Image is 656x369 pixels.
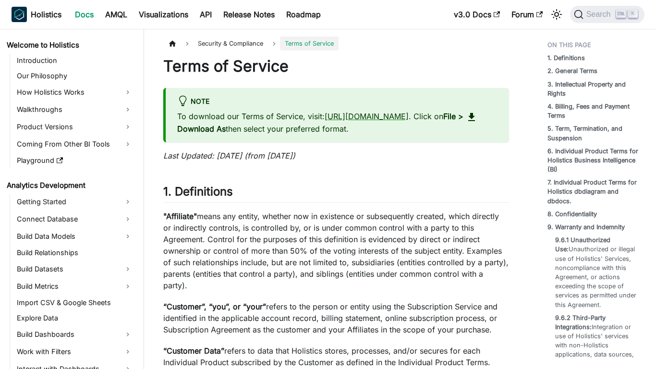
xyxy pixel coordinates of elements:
a: Build Datasets [14,261,135,277]
button: Search (Ctrl+K) [570,6,644,23]
span: Search [583,10,617,19]
a: Release Notes [218,7,280,22]
a: Work with Filters [14,344,135,359]
strong: "Affiliate" [163,211,197,221]
a: Visualizations [133,7,194,22]
a: Forum [506,7,548,22]
a: Home page [163,37,182,50]
a: Welcome to Holistics [4,38,135,52]
a: Walkthroughs [14,102,135,117]
strong: 9.6.2 Third-Party Integrations: [555,314,606,331]
a: Build Dashboards [14,327,135,342]
strong: 4. Billing, Fees and Payment Terms [547,103,630,119]
strong: 1. Definitions [163,184,233,198]
strong: 3. Intellectual Property and Rights [547,81,626,97]
a: Roadmap [280,7,327,22]
a: How Holistics Works [14,85,135,100]
img: Holistics [12,7,27,22]
kbd: K [628,10,638,18]
a: 2. General Terms [547,66,597,75]
a: Getting Started [14,194,135,209]
div: Note [177,96,498,108]
span: Terms of Service [280,37,339,50]
p: refers to the person or entity using the Subscription Service and identified in the applicable ac... [163,301,509,335]
a: Build Metrics [14,279,135,294]
a: Our Philosophy [14,69,135,83]
em: Last Updated: [DATE] (from [DATE]) [163,151,295,160]
a: Playground [14,154,135,167]
a: Import CSV & Google Sheets [14,296,135,309]
strong: “Customer Data” [163,346,224,356]
strong: Download As [177,124,226,134]
p: means any entity, whether now in existence or subsequently created, which directly or indirectly ... [163,210,509,291]
span: Security & Compliance [193,37,268,50]
a: 3. Intellectual Property and Rights [547,80,641,98]
strong: 9.6.1 Unauthorized Use: [555,236,610,253]
strong: 7. Individual Product Terms for Holistics dbdiagram and dbdocs. [547,179,637,204]
p: refers to data that Holistics stores, processes, and/or secures for each Individual Product subsc... [163,345,509,368]
a: 7. Individual Product Terms for Holistics dbdiagram and dbdocs. [547,178,641,206]
a: Build Relationships [14,246,135,259]
a: 9. Warranty and Indemnity [547,222,625,232]
a: Introduction [14,54,135,67]
strong: 2. General Terms [547,67,597,74]
a: API [194,7,218,22]
span: download [466,111,477,123]
a: HolisticsHolistics [12,7,61,22]
a: Build Data Models [14,229,135,244]
nav: Breadcrumbs [163,37,509,50]
a: 8. Confidentiality [547,209,597,219]
strong: 6. Individual Product Terms for Holistics Business Intelligence (BI) [547,148,638,173]
a: 1. Definitions [547,53,585,62]
strong: 1. Definitions [547,54,585,61]
strong: 9. Warranty and Indemnity [547,223,625,231]
a: 5. Term, Termination, and Suspension [547,124,641,142]
b: Holistics [31,9,61,20]
a: 6. Individual Product Terms for Holistics Business Intelligence (BI) [547,147,641,174]
p: To download our Terms of Service, visit: . Click on then select your preferred format. [177,111,498,135]
a: Docs [69,7,99,22]
a: 9.6.1 Unauthorized Use:Unauthorized or illegal use of Holistics' Services, noncompliance with thi... [555,235,637,309]
strong: “Customer”, “you”, or “your” [163,302,266,311]
a: v3.0 Docs [448,7,506,22]
strong: 8. Confidentiality [547,210,597,218]
a: Coming From Other BI Tools [14,136,135,152]
a: 4. Billing, Fees and Payment Terms [547,102,641,120]
button: Switch between dark and light mode (currently light mode) [549,7,564,22]
a: [URL][DOMAIN_NAME] [325,111,409,121]
a: AMQL [99,7,133,22]
a: Product Versions [14,119,135,135]
a: Analytics Development [4,179,135,192]
h1: Terms of Service [163,57,509,76]
a: Connect Database [14,211,135,227]
a: Explore Data [14,311,135,325]
strong: File > [443,111,463,121]
strong: 5. Term, Termination, and Suspension [547,125,622,141]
